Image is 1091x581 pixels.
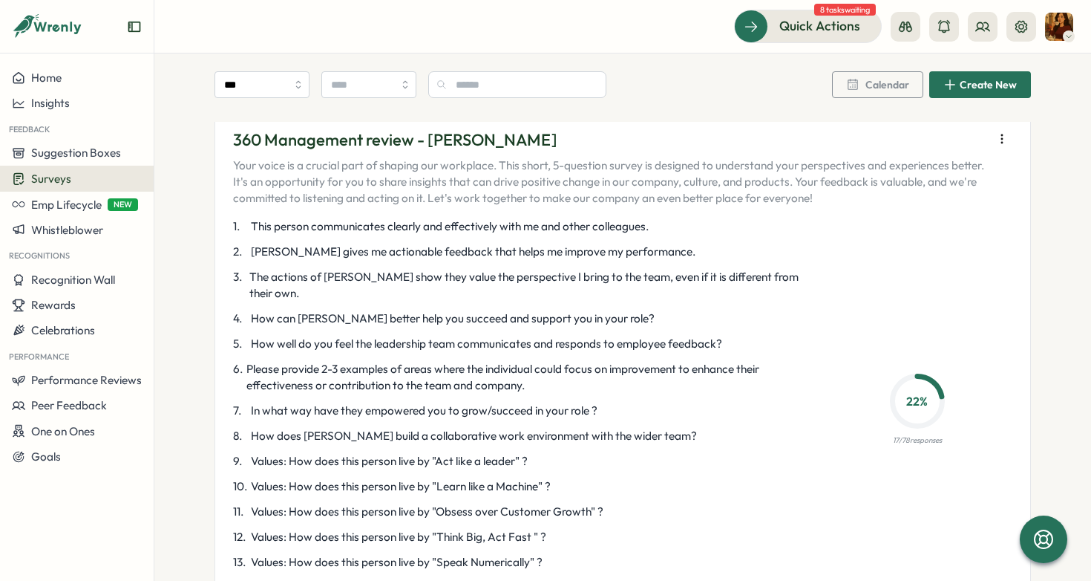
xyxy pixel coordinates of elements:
button: Quick Actions [734,10,882,42]
span: How can [PERSON_NAME] better help you succeed and support you in your role? [251,311,655,327]
span: Celebrations [31,323,95,337]
span: Values: How does this person live by "Speak Numerically" ? [251,554,543,571]
span: 7 . [233,403,248,419]
span: 12 . [233,529,248,545]
span: Quick Actions [779,16,860,36]
span: Values: How does this person live by "Think Big, Act Fast " ? [251,529,546,545]
span: 6 . [233,361,243,394]
span: Surveys [31,172,71,186]
span: Home [31,71,62,85]
span: 13 . [233,554,248,571]
span: 10 . [233,478,248,495]
button: Calendar [832,71,923,98]
span: Performance Reviews [31,373,142,387]
button: Expand sidebar [127,19,142,34]
span: How well do you feel the leadership team communicates and responds to employee feedback? [251,336,722,352]
span: 5 . [233,336,248,352]
img: Barbs [1045,13,1073,41]
span: Emp Lifecycle [31,198,102,212]
span: One on Ones [31,424,95,438]
span: [PERSON_NAME] gives me actionable feedback that helps me improve my performance. [251,244,695,260]
span: Whistleblower [31,223,103,237]
p: Your voice is a crucial part of shaping our workplace. This short, 5-question survey is designed ... [233,158,986,207]
span: Recognition Wall [31,273,115,287]
span: 11 . [233,504,248,520]
button: Create New [929,71,1031,98]
span: Please provide 2-3 examples of areas where the individual could focus on improvement to enhance t... [246,361,804,394]
p: 360 Management review - [PERSON_NAME] [233,129,986,152]
span: This person communicates clearly and effectively with me and other colleagues. [251,218,649,235]
span: 3 . [233,269,246,302]
span: Values: How does this person live by "Act like a leader" ? [251,453,528,470]
span: Insights [31,96,70,110]
span: Goals [31,449,61,464]
span: Peer Feedback [31,398,107,412]
span: 4 . [233,311,248,327]
span: NEW [108,198,138,211]
p: 22 % [894,392,940,411]
span: 2 . [233,244,248,260]
span: Create New [960,79,1017,90]
span: 9 . [233,453,248,470]
span: 8 . [233,428,248,444]
span: 1 . [233,218,248,235]
span: How does [PERSON_NAME] build a collaborative work environment with the wider team? [251,428,697,444]
span: Calendar [865,79,909,90]
p: 17 / 78 responses [893,435,942,447]
span: Suggestion Boxes [31,146,121,160]
span: Values: How does this person live by "Obsess over Customer Growth" ? [251,504,603,520]
span: The actions of [PERSON_NAME] show they value the perspective I bring to the team, even if it is d... [249,269,804,302]
span: 8 tasks waiting [814,4,876,16]
span: Rewards [31,298,76,312]
span: In what way have they empowered you to grow/succeed in your role ? [251,403,597,419]
span: Values: How does this person live by "Learn like a Machine" ? [251,478,551,495]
